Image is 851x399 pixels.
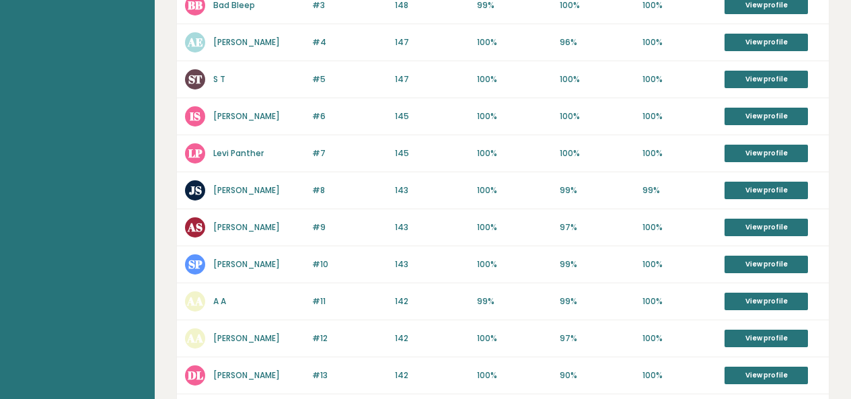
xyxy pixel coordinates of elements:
p: 147 [395,36,470,48]
a: View profile [725,71,808,88]
text: LP [188,145,202,161]
p: 143 [395,221,470,233]
p: 100% [642,221,717,233]
text: AA [186,330,203,346]
a: [PERSON_NAME] [213,184,280,196]
p: 97% [560,221,634,233]
a: [PERSON_NAME] [213,110,280,122]
text: JS [189,182,202,198]
a: [PERSON_NAME] [213,369,280,381]
p: 142 [395,295,470,307]
a: [PERSON_NAME] [213,258,280,270]
p: #8 [312,184,387,196]
p: #5 [312,73,387,85]
p: 100% [477,184,552,196]
text: IS [190,108,200,124]
a: View profile [725,367,808,384]
p: 100% [642,295,717,307]
a: View profile [725,34,808,51]
text: DL [188,367,203,383]
p: #7 [312,147,387,159]
a: [PERSON_NAME] [213,221,280,233]
a: View profile [725,219,808,236]
p: 100% [642,110,717,122]
p: #9 [312,221,387,233]
p: 145 [395,147,470,159]
p: 100% [477,36,552,48]
p: 100% [477,221,552,233]
a: View profile [725,145,808,162]
p: 100% [560,147,634,159]
p: #10 [312,258,387,270]
p: 100% [477,73,552,85]
a: View profile [725,330,808,347]
p: 99% [642,184,717,196]
a: View profile [725,256,808,273]
a: [PERSON_NAME] [213,332,280,344]
p: 100% [642,73,717,85]
p: 100% [560,73,634,85]
text: ST [188,71,202,87]
p: 99% [560,184,634,196]
p: #11 [312,295,387,307]
p: #12 [312,332,387,344]
a: View profile [725,108,808,125]
p: 99% [560,258,634,270]
p: #6 [312,110,387,122]
p: 143 [395,258,470,270]
text: AE [187,34,203,50]
p: 100% [642,332,717,344]
p: 100% [477,147,552,159]
p: 100% [642,147,717,159]
p: 100% [477,258,552,270]
p: 142 [395,332,470,344]
p: 145 [395,110,470,122]
p: 147 [395,73,470,85]
p: 100% [477,369,552,382]
a: S T [213,73,225,85]
p: 100% [642,36,717,48]
p: 90% [560,369,634,382]
p: #13 [312,369,387,382]
p: 143 [395,184,470,196]
a: Levi Panther [213,147,264,159]
text: AS [187,219,202,235]
p: 100% [477,332,552,344]
p: 99% [477,295,552,307]
p: #4 [312,36,387,48]
p: 99% [560,295,634,307]
a: [PERSON_NAME] [213,36,280,48]
a: View profile [725,182,808,199]
text: SP [188,256,202,272]
p: 142 [395,369,470,382]
p: 100% [642,258,717,270]
p: 96% [560,36,634,48]
p: 100% [477,110,552,122]
a: View profile [725,293,808,310]
p: 100% [642,369,717,382]
p: 100% [560,110,634,122]
p: 97% [560,332,634,344]
text: AA [186,293,203,309]
a: A A [213,295,226,307]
